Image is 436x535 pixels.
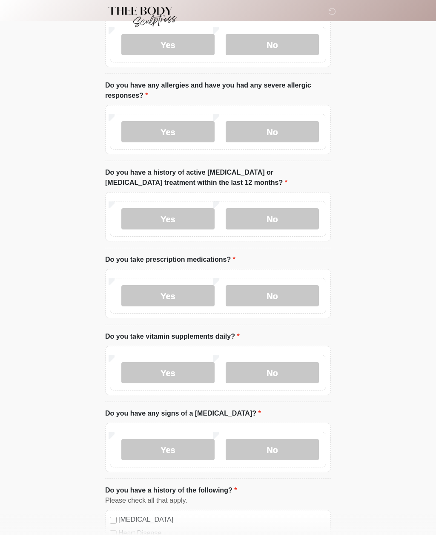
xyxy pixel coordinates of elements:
label: Yes [121,285,215,306]
label: Do you have a history of the following? [105,485,237,495]
label: Yes [121,121,215,142]
div: Please check all that apply. [105,495,331,506]
label: Yes [121,34,215,55]
label: Do you take vitamin supplements daily? [105,331,240,342]
label: Yes [121,362,215,383]
label: Do you have a history of active [MEDICAL_DATA] or [MEDICAL_DATA] treatment within the last 12 mon... [105,167,331,188]
label: No [226,34,319,55]
label: Do you have any signs of a [MEDICAL_DATA]? [105,408,261,419]
label: Do you have any allergies and have you had any severe allergic responses? [105,80,331,101]
label: No [226,362,319,383]
img: Thee Body Sculptress Logo [97,6,184,28]
label: Yes [121,439,215,460]
label: [MEDICAL_DATA] [118,515,326,525]
input: [MEDICAL_DATA] [110,517,117,524]
label: No [226,208,319,229]
label: Yes [121,208,215,229]
label: No [226,439,319,460]
label: No [226,121,319,142]
label: Do you take prescription medications? [105,255,235,265]
label: No [226,285,319,306]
